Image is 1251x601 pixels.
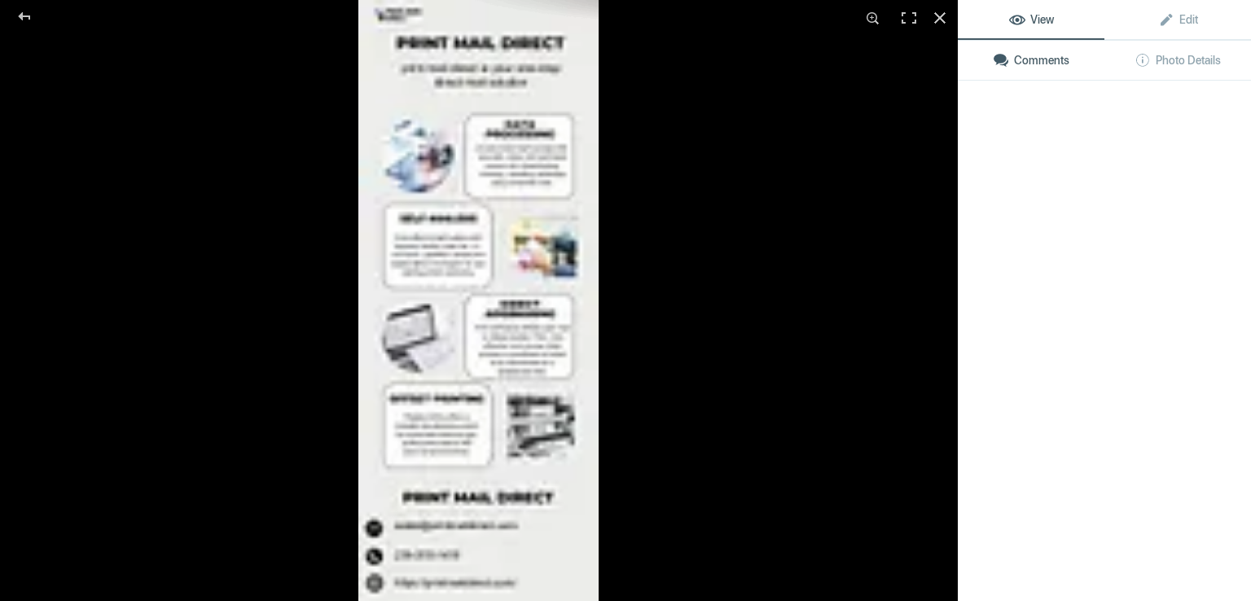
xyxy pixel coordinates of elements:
span: Edit [1158,13,1198,26]
span: Photo Details [1135,54,1221,67]
a: Comments [958,41,1104,80]
span: View [1009,13,1054,26]
a: Photo Details [1104,41,1251,80]
span: Comments [993,54,1069,67]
